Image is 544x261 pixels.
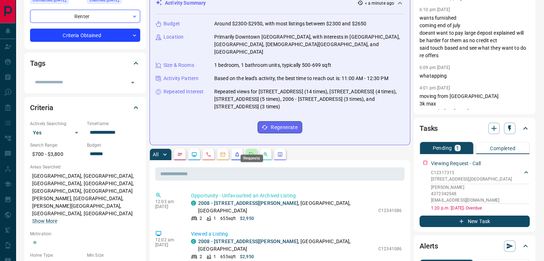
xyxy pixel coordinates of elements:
h2: Tasks [420,123,438,134]
p: $2,950 [240,253,254,260]
p: 2 [200,253,202,260]
svg: Emails [220,152,226,157]
button: Regenerate [258,121,302,133]
p: Repeated views for [STREET_ADDRESS] (14 times), [STREET_ADDRESS] (4 times), [STREET_ADDRESS] (5 t... [214,88,404,110]
p: Activity Pattern [163,75,199,82]
p: Opportunity - Unfavourited an Archived Listing [191,192,402,200]
p: Viewed a Listing [191,230,402,238]
p: 1 [214,253,216,260]
div: Alerts [420,237,530,255]
div: Tags [30,55,140,72]
p: Areas Searched: [30,164,140,170]
p: Search Range: [30,142,83,148]
p: [GEOGRAPHIC_DATA], [GEOGRAPHIC_DATA], [GEOGRAPHIC_DATA], [GEOGRAPHIC_DATA], [GEOGRAPHIC_DATA], [G... [30,170,140,227]
button: Show More [32,217,57,225]
p: [DATE] [155,242,180,247]
p: 1 bedroom, 1 bathroom units, typically 500-699 sqft [214,61,331,69]
div: C12317315[STREET_ADDRESS],[GEOGRAPHIC_DATA] [431,168,530,184]
p: Size & Rooms [163,61,194,69]
p: $700 - $3,800 [30,148,83,160]
p: 12:02 am [155,237,180,242]
p: Primarily Downtown [GEOGRAPHIC_DATA], with interests in [GEOGRAPHIC_DATA], [GEOGRAPHIC_DATA], [DE... [214,33,404,56]
p: [DATE] [155,204,180,209]
p: Based on the lead's activity, the best time to reach out is: 11:00 AM - 12:30 PM [214,75,388,82]
p: 6:09 pm [DATE] [420,65,450,70]
p: [EMAIL_ADDRESS][DOMAIN_NAME] [431,197,530,203]
p: Motivation: [30,231,140,237]
svg: Lead Browsing Activity [191,152,197,157]
p: [PERSON_NAME] [431,184,530,191]
p: Repeated Interest [163,88,204,95]
p: 655 sqft [220,215,236,222]
a: 2008 - [STREET_ADDRESS][PERSON_NAME] [198,238,298,244]
p: All [153,152,158,157]
div: condos.ca [191,201,196,206]
svg: Listing Alerts [234,152,240,157]
p: [STREET_ADDRESS] , [GEOGRAPHIC_DATA] [431,176,512,182]
p: 1:20 p.m. [DATE] - Overdue [431,205,530,211]
p: Viewing Request - Call [431,160,481,167]
p: wants furnished coming end of july doesnt want to pay large depost explained will be harder for t... [420,14,530,59]
p: Completed [490,146,515,151]
p: Home Type: [30,252,83,258]
button: Open [128,78,138,88]
svg: Agent Actions [277,152,283,157]
div: Requests [240,154,263,162]
h2: Criteria [30,102,53,113]
p: Actively Searching: [30,120,83,127]
p: C12317315 [431,169,512,176]
svg: Calls [206,152,211,157]
a: 2008 - [STREET_ADDRESS][PERSON_NAME] [198,200,298,206]
div: Criteria [30,99,140,116]
p: 12:03 am [155,199,180,204]
div: Criteria Obtained [30,29,140,42]
p: $2,950 [240,215,254,222]
p: moving from [GEOGRAPHIC_DATA] 3k max move in before [DATE] wants condo [420,93,530,123]
p: 1 [214,215,216,222]
h2: Alerts [420,240,438,252]
svg: Opportunities [263,152,269,157]
p: Budget [163,20,180,28]
p: 4372342948 [431,191,530,197]
p: 1 [456,146,459,151]
p: whatapping [420,72,530,80]
p: , [GEOGRAPHIC_DATA], [GEOGRAPHIC_DATA] [198,238,375,253]
svg: Notes [177,152,183,157]
p: 2 [200,215,202,222]
p: 4:01 pm [DATE] [420,85,450,90]
button: New Task [420,216,530,227]
p: 655 sqft [220,253,236,260]
p: Budget: [87,142,140,148]
p: C12341086 [378,246,402,252]
p: 6:10 pm [DATE] [420,7,450,12]
p: C12341086 [378,207,402,214]
div: Tasks [420,120,530,137]
div: condos.ca [191,239,196,244]
p: , [GEOGRAPHIC_DATA], [GEOGRAPHIC_DATA] [198,200,375,215]
p: Location [163,33,183,41]
p: Timeframe: [87,120,140,127]
p: Pending [432,146,452,151]
p: Around $2300-$2950, with most listings between $2300 and $2650 [214,20,366,28]
p: Min Size: [87,252,140,258]
div: Yes [30,127,83,138]
h2: Tags [30,58,45,69]
div: Renter [30,10,140,23]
